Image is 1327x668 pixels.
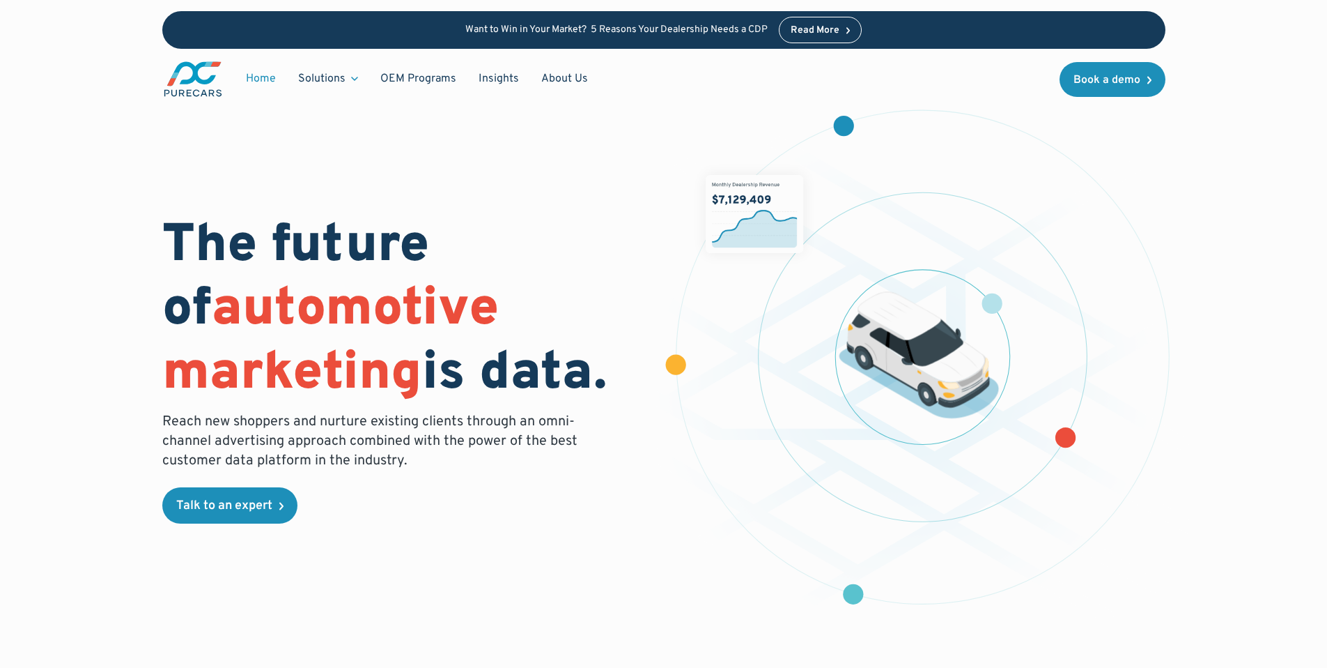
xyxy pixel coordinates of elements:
a: Talk to an expert [162,487,297,524]
div: Solutions [298,71,346,86]
a: Insights [467,66,530,92]
p: Reach new shoppers and nurture existing clients through an omni-channel advertising approach comb... [162,412,586,471]
a: Book a demo [1060,62,1165,97]
div: Book a demo [1073,75,1140,86]
div: Solutions [287,66,369,92]
p: Want to Win in Your Market? 5 Reasons Your Dealership Needs a CDP [465,24,768,36]
div: Read More [791,26,839,36]
a: OEM Programs [369,66,467,92]
img: purecars logo [162,60,224,98]
span: automotive marketing [162,277,499,407]
a: About Us [530,66,599,92]
a: Home [235,66,287,92]
img: chart showing monthly dealership revenue of $7m [705,175,803,253]
img: illustration of a vehicle [839,292,999,419]
h1: The future of is data. [162,215,647,407]
a: Read More [779,17,862,43]
a: main [162,60,224,98]
div: Talk to an expert [176,500,272,513]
